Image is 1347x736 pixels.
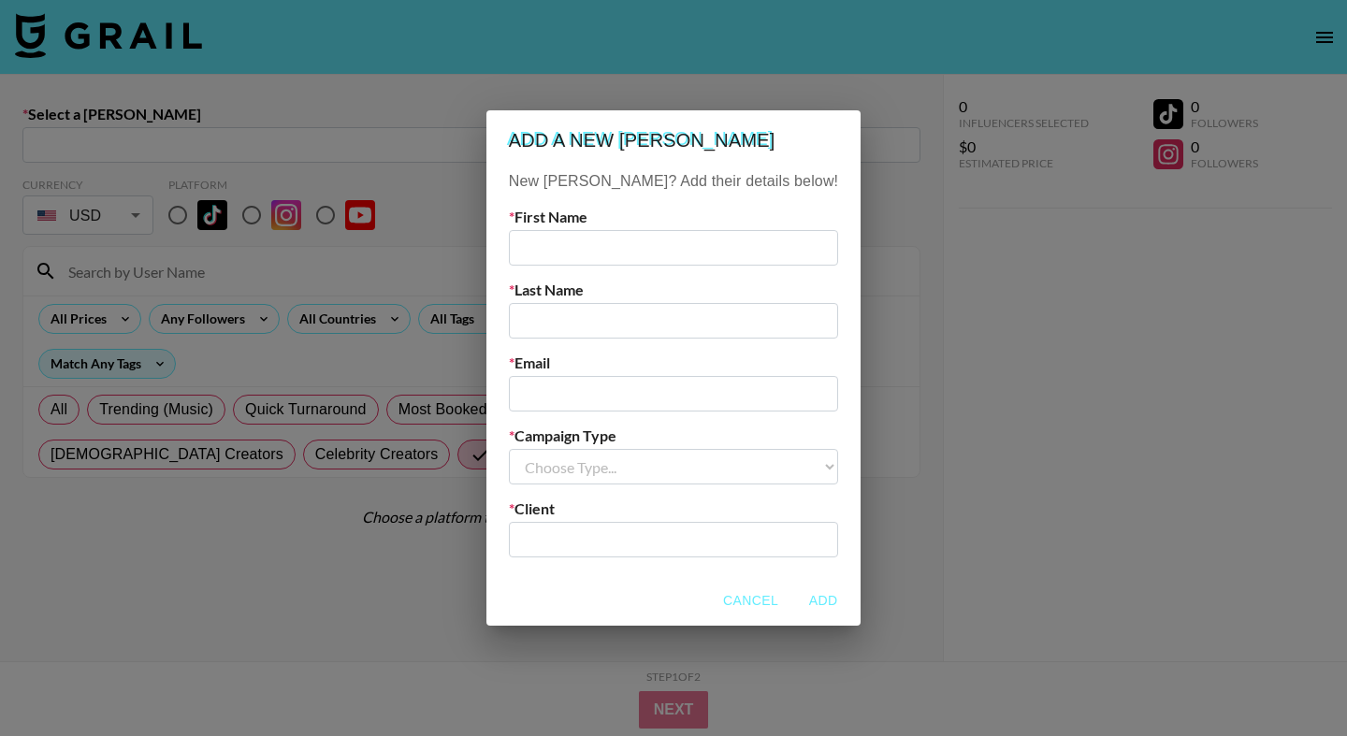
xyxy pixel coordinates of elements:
[486,110,861,170] h2: Add a new [PERSON_NAME]
[509,499,838,518] label: Client
[509,354,838,372] label: Email
[509,281,838,299] label: Last Name
[509,208,838,226] label: First Name
[509,170,838,193] p: New [PERSON_NAME]? Add their details below!
[716,584,786,618] button: Cancel
[509,426,838,445] label: Campaign Type
[793,584,853,618] button: Add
